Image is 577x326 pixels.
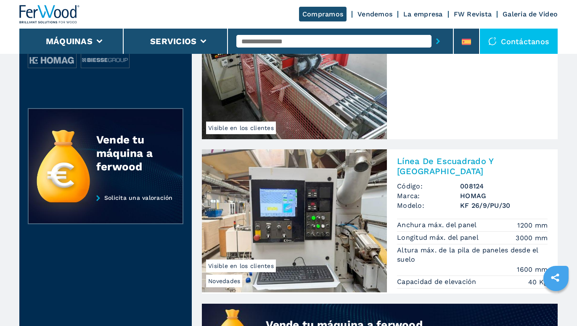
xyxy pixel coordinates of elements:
[517,265,548,274] em: 1600 mm
[81,52,129,69] img: image
[397,191,460,201] span: Marca:
[150,36,196,46] button: Servicios
[28,52,76,69] img: image
[46,36,93,46] button: Máquinas
[397,277,479,286] p: Capacidad de elevación
[96,133,166,173] div: Vende tu máquina a ferwood
[488,37,497,45] img: Contáctanos
[397,156,548,176] h2: Línea De Escuadrado Y [GEOGRAPHIC_DATA]
[206,122,276,134] span: Visible en los clientes
[516,233,548,243] em: 3000 mm
[528,277,548,287] em: 40 Kg
[503,10,558,18] a: Galeria de Video
[403,10,443,18] a: La empresa
[545,267,566,288] a: sharethis
[397,233,481,242] p: Longitud máx. del panel
[202,149,387,292] img: Línea De Escuadrado Y Canteado HOMAG KF 26/9/PU/30
[397,246,548,265] p: Altura máx. de la pila de paneles desde el suelo
[397,181,460,191] span: Código:
[480,29,558,54] div: Contáctanos
[541,288,571,320] iframe: Chat
[454,10,492,18] a: FW Revista
[460,181,548,191] h3: 008124
[460,191,548,201] h3: HOMAG
[19,5,80,24] img: Ferwood
[357,10,392,18] a: Vendemos
[517,220,548,230] em: 1200 mm
[397,201,460,210] span: Modelo:
[206,275,242,287] span: Novedades
[397,220,479,230] p: Anchura máx. del panel
[299,7,347,21] a: Compramos
[28,194,183,225] a: Solicita una valoración
[431,32,445,51] button: submit-button
[460,201,548,210] h3: KF 26/9/PU/30
[206,260,276,272] span: Visible en los clientes
[202,149,558,294] a: Línea De Escuadrado Y Canteado HOMAG KF 26/9/PU/30NovedadesVisible en los clientesLínea De Escuad...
